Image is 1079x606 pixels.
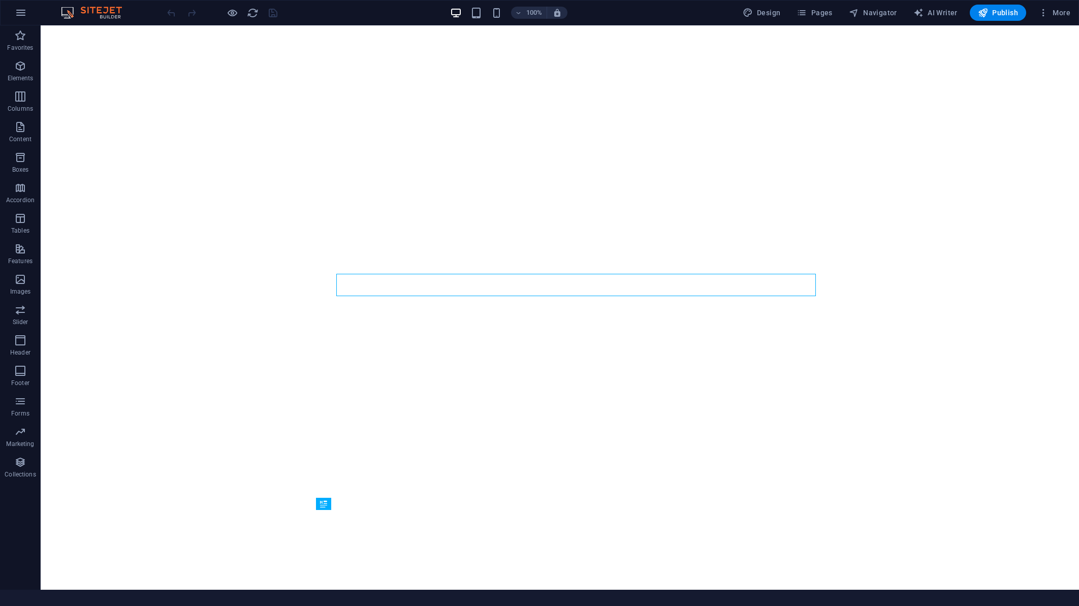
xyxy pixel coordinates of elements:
p: Header [10,348,30,357]
p: Forms [11,409,29,418]
h6: 100% [526,7,543,19]
span: Publish [978,8,1018,18]
p: Tables [11,227,29,235]
i: On resize automatically adjust zoom level to fit chosen device. [553,8,562,17]
button: Design [739,5,785,21]
img: Editor Logo [58,7,135,19]
button: Navigator [845,5,901,21]
button: Pages [792,5,836,21]
p: Accordion [6,196,35,204]
span: Pages [797,8,832,18]
p: Footer [11,379,29,387]
p: Boxes [12,166,29,174]
p: Collections [5,470,36,479]
p: Favorites [7,44,33,52]
button: Publish [970,5,1026,21]
button: More [1034,5,1074,21]
p: Columns [8,105,33,113]
span: Navigator [849,8,897,18]
span: More [1038,8,1070,18]
p: Images [10,288,31,296]
p: Elements [8,74,34,82]
p: Features [8,257,33,265]
i: Reload page [247,7,259,19]
p: Content [9,135,31,143]
button: AI Writer [909,5,962,21]
span: AI Writer [913,8,958,18]
div: Design (Ctrl+Alt+Y) [739,5,785,21]
span: Design [743,8,781,18]
button: 100% [511,7,547,19]
p: Slider [13,318,28,326]
button: Click here to leave preview mode and continue editing [226,7,238,19]
p: Marketing [6,440,34,448]
button: reload [246,7,259,19]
